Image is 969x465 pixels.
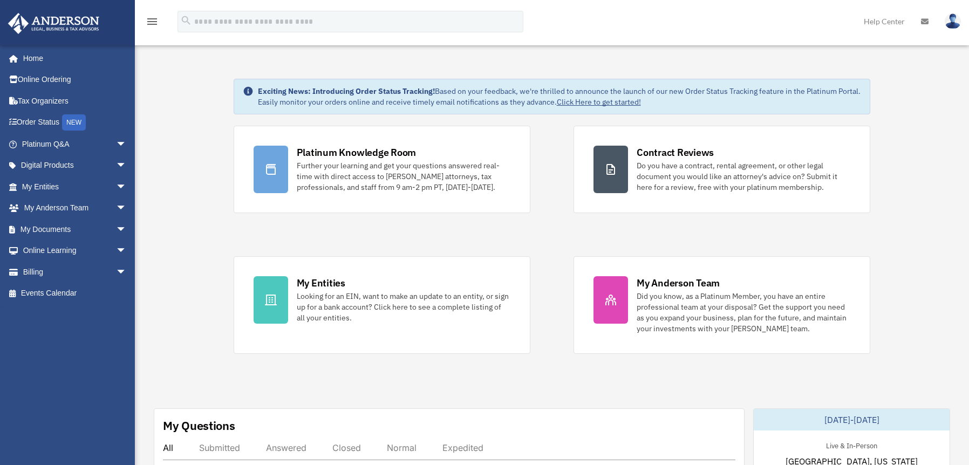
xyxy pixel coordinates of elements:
[637,276,720,290] div: My Anderson Team
[637,291,850,334] div: Did you know, as a Platinum Member, you have an entire professional team at your disposal? Get th...
[387,442,417,453] div: Normal
[637,160,850,193] div: Do you have a contract, rental agreement, or other legal document you would like an attorney's ad...
[199,442,240,453] div: Submitted
[945,13,961,29] img: User Pic
[8,90,143,112] a: Tax Organizers
[180,15,192,26] i: search
[637,146,714,159] div: Contract Reviews
[146,19,159,28] a: menu
[574,256,870,354] a: My Anderson Team Did you know, as a Platinum Member, you have an entire professional team at your...
[8,133,143,155] a: Platinum Q&Aarrow_drop_down
[62,114,86,131] div: NEW
[754,409,950,430] div: [DATE]-[DATE]
[234,256,530,354] a: My Entities Looking for an EIN, want to make an update to an entity, or sign up for a bank accoun...
[8,112,143,134] a: Order StatusNEW
[116,133,138,155] span: arrow_drop_down
[116,176,138,198] span: arrow_drop_down
[116,155,138,177] span: arrow_drop_down
[557,97,641,107] a: Click Here to get started!
[297,160,510,193] div: Further your learning and get your questions answered real-time with direct access to [PERSON_NAM...
[8,69,143,91] a: Online Ordering
[146,15,159,28] i: menu
[163,442,173,453] div: All
[332,442,361,453] div: Closed
[8,197,143,219] a: My Anderson Teamarrow_drop_down
[8,218,143,240] a: My Documentsarrow_drop_down
[8,47,138,69] a: Home
[8,240,143,262] a: Online Learningarrow_drop_down
[163,418,235,434] div: My Questions
[116,261,138,283] span: arrow_drop_down
[8,261,143,283] a: Billingarrow_drop_down
[8,283,143,304] a: Events Calendar
[297,291,510,323] div: Looking for an EIN, want to make an update to an entity, or sign up for a bank account? Click her...
[258,86,862,107] div: Based on your feedback, we're thrilled to announce the launch of our new Order Status Tracking fe...
[116,197,138,220] span: arrow_drop_down
[116,240,138,262] span: arrow_drop_down
[8,176,143,197] a: My Entitiesarrow_drop_down
[258,86,435,96] strong: Exciting News: Introducing Order Status Tracking!
[297,146,417,159] div: Platinum Knowledge Room
[116,218,138,241] span: arrow_drop_down
[574,126,870,213] a: Contract Reviews Do you have a contract, rental agreement, or other legal document you would like...
[297,276,345,290] div: My Entities
[442,442,483,453] div: Expedited
[5,13,103,34] img: Anderson Advisors Platinum Portal
[8,155,143,176] a: Digital Productsarrow_drop_down
[234,126,530,213] a: Platinum Knowledge Room Further your learning and get your questions answered real-time with dire...
[266,442,306,453] div: Answered
[817,439,886,450] div: Live & In-Person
